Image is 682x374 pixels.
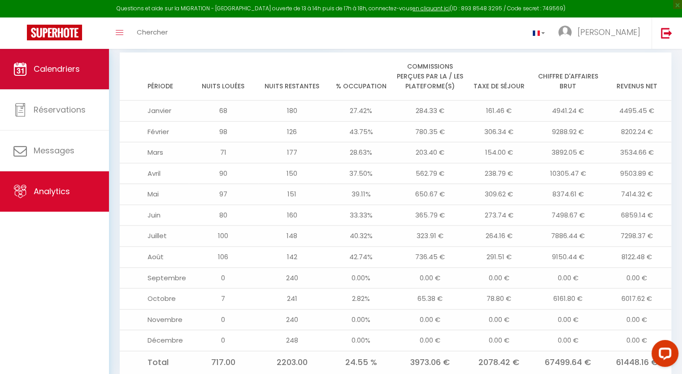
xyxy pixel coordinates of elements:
[120,100,189,122] td: Janvier
[534,267,603,288] td: 0.00 €
[602,142,671,163] td: 3534.66 €
[395,163,465,184] td: 562.79 €
[534,351,603,374] td: 67499.64 €
[120,351,189,374] td: Total
[120,267,189,288] td: Septembre
[534,121,603,142] td: 9288.92 €
[534,142,603,163] td: 3892.05 €
[395,184,465,205] td: 650.67 €
[326,121,395,142] td: 43.75%
[189,121,258,142] td: 98
[465,330,534,351] td: 0.00 €
[258,226,327,247] td: 148
[258,163,327,184] td: 150
[602,52,671,100] th: Revenus net
[189,100,258,122] td: 68
[189,246,258,267] td: 106
[189,163,258,184] td: 90
[602,309,671,330] td: 0.00 €
[602,330,671,351] td: 0.00 €
[395,288,465,309] td: 65.38 €
[465,142,534,163] td: 154.00 €
[258,246,327,267] td: 142
[189,351,258,374] td: 717.00
[326,288,395,309] td: 2.82%
[534,52,603,100] th: Chiffre d'affaires brut
[558,26,572,39] img: ...
[258,184,327,205] td: 151
[34,104,86,115] span: Réservations
[34,145,74,156] span: Messages
[602,246,671,267] td: 8122.48 €
[534,100,603,122] td: 4941.24 €
[258,142,327,163] td: 177
[534,204,603,226] td: 7498.67 €
[395,351,465,374] td: 3973.06 €
[465,121,534,142] td: 306.34 €
[602,121,671,142] td: 8202.24 €
[258,309,327,330] td: 240
[552,17,652,49] a: ... [PERSON_NAME]
[602,163,671,184] td: 9503.89 €
[534,163,603,184] td: 10305.47 €
[120,184,189,205] td: Mai
[189,184,258,205] td: 97
[465,351,534,374] td: 2078.42 €
[534,288,603,309] td: 6161.80 €
[465,184,534,205] td: 309.62 €
[395,226,465,247] td: 323.91 €
[465,288,534,309] td: 78.80 €
[120,163,189,184] td: Avril
[326,309,395,330] td: 0.00%
[465,267,534,288] td: 0.00 €
[326,351,395,374] td: 24.55 %
[189,52,258,100] th: Nuits louées
[644,336,682,374] iframe: LiveChat chat widget
[120,52,189,100] th: Période
[465,52,534,100] th: Taxe de séjour
[602,351,671,374] td: 61448.16 €
[602,184,671,205] td: 7414.32 €
[326,163,395,184] td: 37.50%
[258,52,327,100] th: Nuits restantes
[602,288,671,309] td: 6017.62 €
[120,204,189,226] td: Juin
[130,17,174,49] a: Chercher
[534,309,603,330] td: 0.00 €
[534,184,603,205] td: 8374.61 €
[189,330,258,351] td: 0
[395,309,465,330] td: 0.00 €
[326,204,395,226] td: 33.33%
[34,186,70,197] span: Analytics
[326,267,395,288] td: 0.00%
[326,184,395,205] td: 39.11%
[395,100,465,122] td: 284.33 €
[258,351,327,374] td: 2203.00
[258,330,327,351] td: 248
[465,246,534,267] td: 291.51 €
[326,226,395,247] td: 40.32%
[465,309,534,330] td: 0.00 €
[326,330,395,351] td: 0.00%
[395,246,465,267] td: 736.45 €
[326,142,395,163] td: 28.63%
[258,267,327,288] td: 240
[189,204,258,226] td: 80
[534,246,603,267] td: 9150.44 €
[258,100,327,122] td: 180
[413,4,450,12] a: en cliquant ici
[465,204,534,226] td: 273.74 €
[189,226,258,247] td: 100
[395,142,465,163] td: 203.40 €
[120,330,189,351] td: Décembre
[534,330,603,351] td: 0.00 €
[661,27,672,39] img: logout
[258,121,327,142] td: 126
[602,100,671,122] td: 4495.45 €
[326,100,395,122] td: 27.42%
[395,330,465,351] td: 0.00 €
[120,246,189,267] td: Août
[602,267,671,288] td: 0.00 €
[258,288,327,309] td: 241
